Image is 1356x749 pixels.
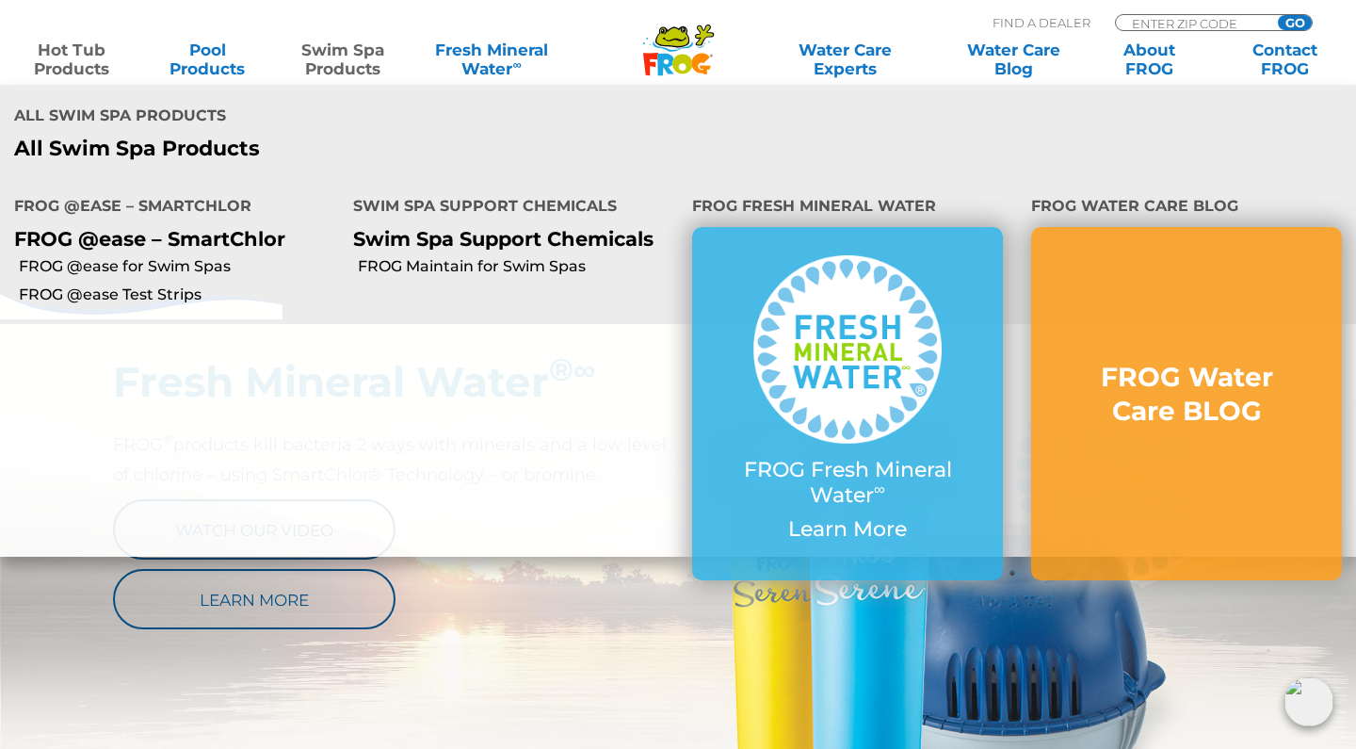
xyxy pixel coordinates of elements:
[1069,360,1304,429] h3: FROG Water Care BLOG
[1232,41,1337,78] a: ContactFROG
[113,569,395,629] a: Learn More
[730,458,965,508] p: FROG Fresh Mineral Water
[14,137,664,161] a: All Swim Spa Products
[1069,360,1304,448] a: FROG Water Care BLOG
[426,41,557,78] a: Fresh MineralWater∞
[358,256,678,277] a: FROG Maintain for Swim Spas
[874,480,885,498] sup: ∞
[960,41,1066,78] a: Water CareBlog
[14,227,325,251] p: FROG @ease – SmartChlor
[1278,15,1312,30] input: GO
[19,41,124,78] a: Hot TubProducts
[1130,15,1257,31] input: Zip Code Form
[353,189,664,227] h4: Swim Spa Support Chemicals
[353,227,664,251] p: Swim Spa Support Chemicals
[759,41,930,78] a: Water CareExperts
[512,57,521,72] sup: ∞
[154,41,260,78] a: PoolProducts
[290,41,395,78] a: Swim SpaProducts
[14,189,325,227] h4: FROG @ease – SmartChlor
[19,285,339,305] a: FROG @ease Test Strips
[1284,677,1333,726] img: openIcon
[19,256,339,277] a: FROG @ease for Swim Spas
[730,517,965,542] p: Learn More
[14,99,664,137] h4: All Swim Spa Products
[692,189,1003,227] h4: FROG Fresh Mineral Water
[993,14,1090,31] p: Find A Dealer
[1096,41,1202,78] a: AboutFROG
[730,255,965,551] a: FROG Fresh Mineral Water∞ Learn More
[1031,189,1342,227] h4: FROG Water Care BLOG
